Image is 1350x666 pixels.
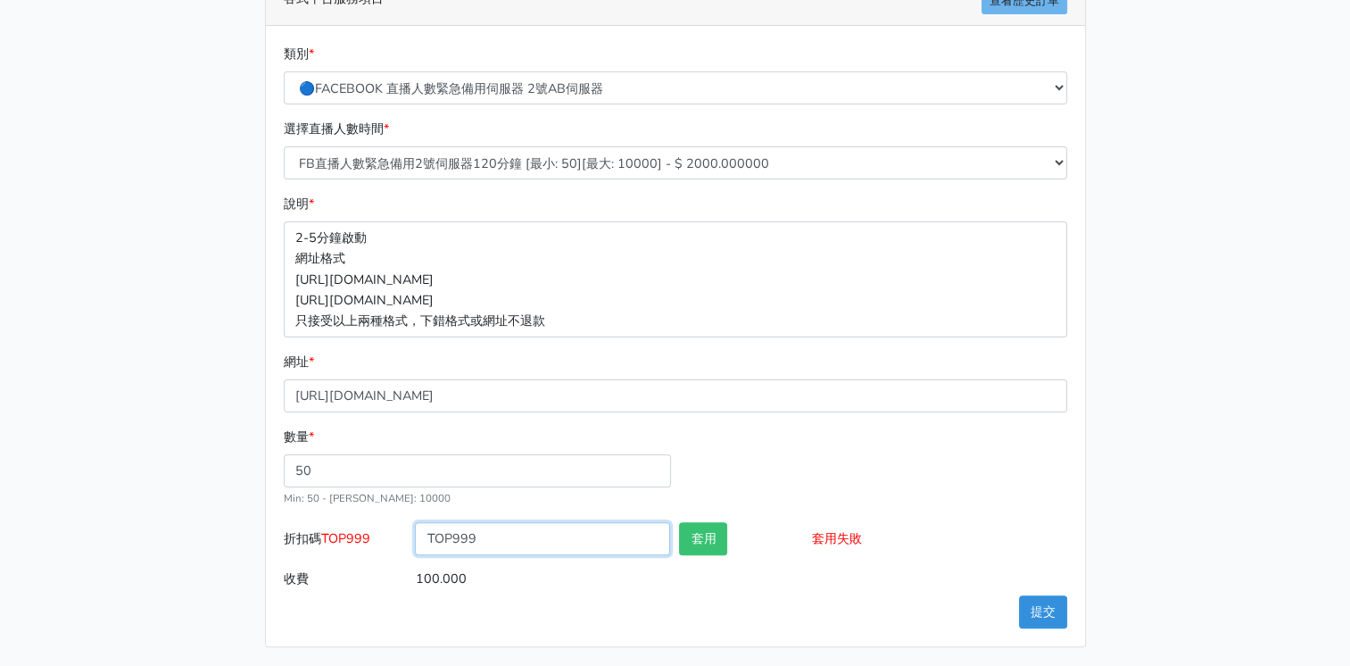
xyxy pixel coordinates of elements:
label: 數量 [284,427,314,447]
label: 說明 [284,194,314,214]
label: 折扣碼 [279,522,411,562]
label: 選擇直播人數時間 [284,119,389,139]
label: 類別 [284,44,314,64]
button: 提交 [1019,595,1067,629]
input: 這邊填入網址 [284,379,1067,412]
small: Min: 50 - [PERSON_NAME]: 10000 [284,491,451,505]
button: 套用 [679,522,727,555]
p: 2-5分鐘啟動 網址格式 [URL][DOMAIN_NAME] [URL][DOMAIN_NAME] 只接受以上兩種格式，下錯格式或網址不退款 [284,221,1067,337]
label: 收費 [279,562,411,595]
span: TOP999 [321,529,370,547]
label: 網址 [284,352,314,372]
